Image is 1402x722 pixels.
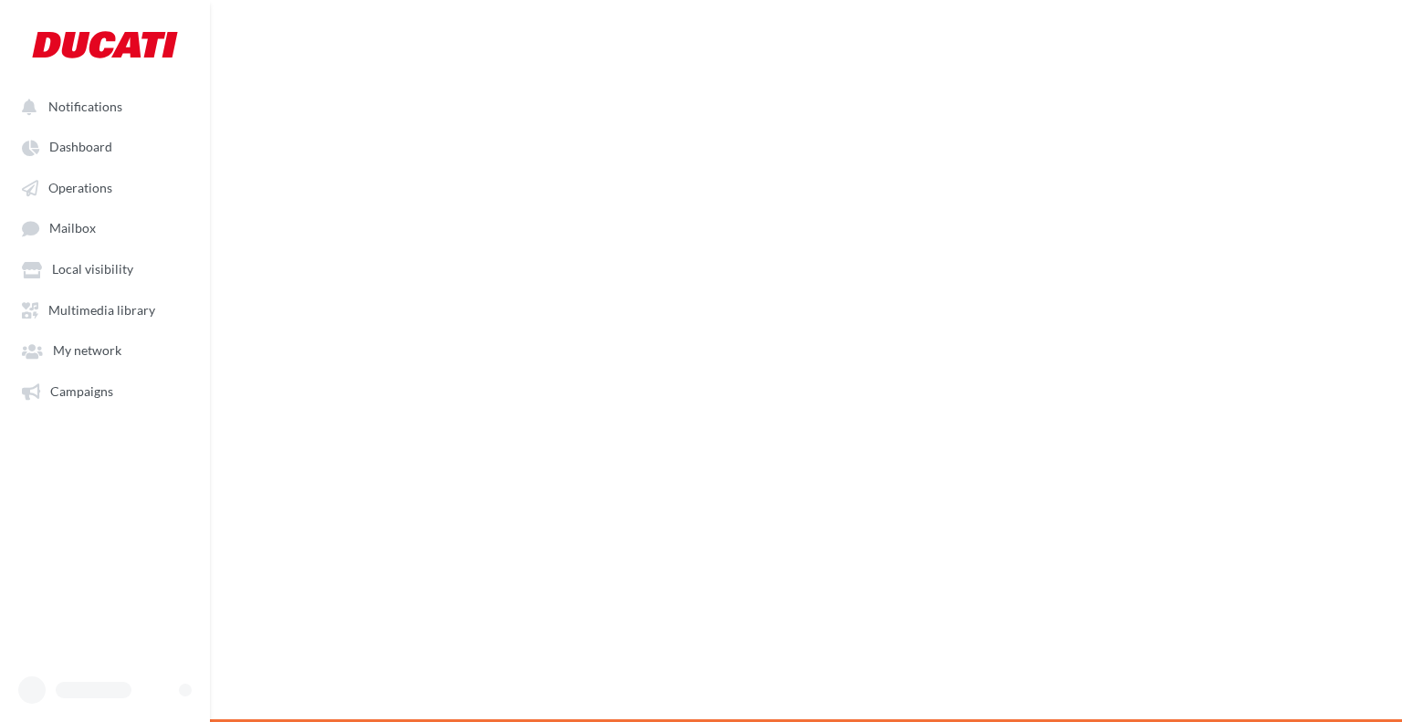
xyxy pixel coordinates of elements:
[11,293,199,326] a: Multimedia library
[49,221,96,236] span: Mailbox
[11,171,199,204] a: Operations
[11,130,199,162] a: Dashboard
[48,99,122,114] span: Notifications
[11,374,199,407] a: Campaigns
[11,252,199,285] a: Local visibility
[48,302,155,318] span: Multimedia library
[49,140,112,155] span: Dashboard
[11,333,199,366] a: My network
[52,262,133,277] span: Local visibility
[48,180,112,195] span: Operations
[11,211,199,245] a: Mailbox
[11,89,192,122] button: Notifications
[53,343,121,359] span: My network
[50,383,113,399] span: Campaigns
